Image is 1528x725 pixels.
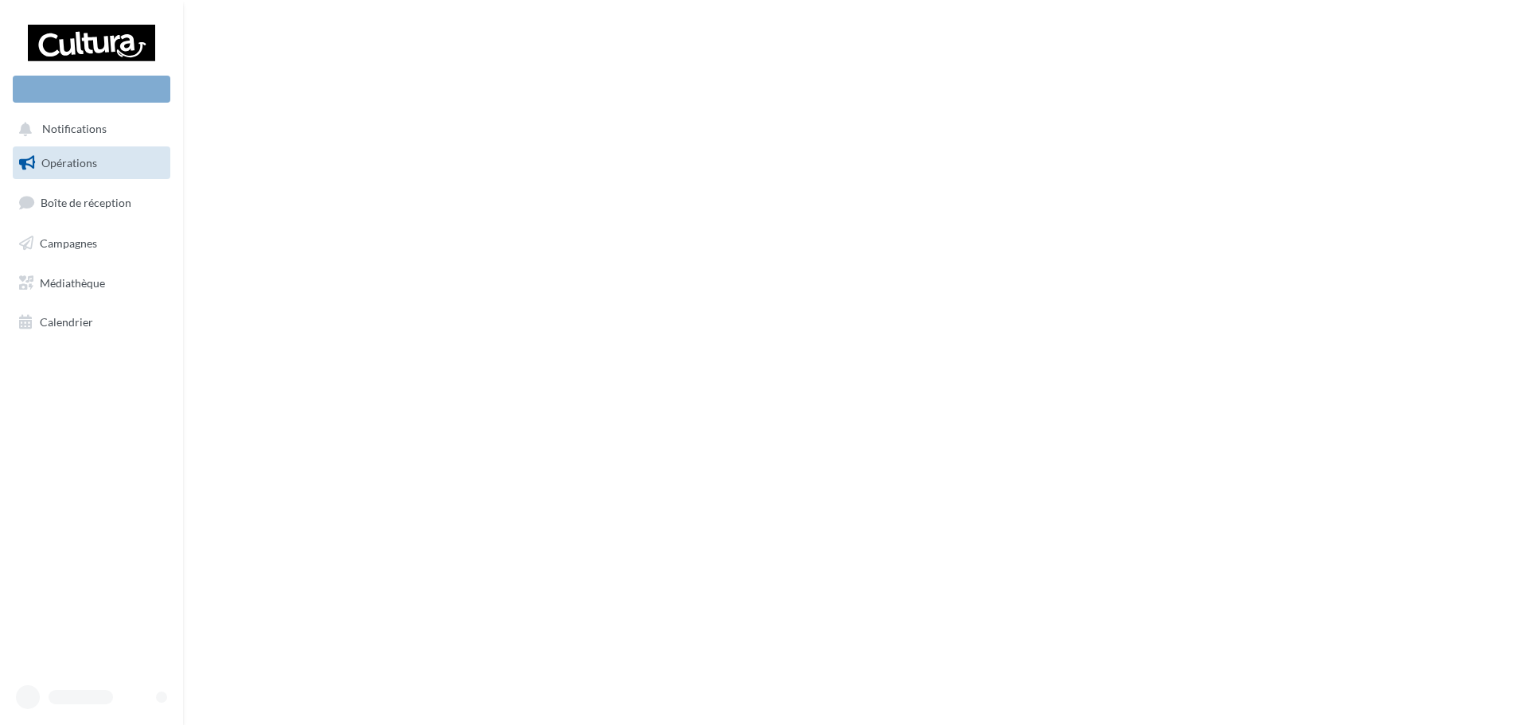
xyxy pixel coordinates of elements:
a: Calendrier [10,306,173,339]
span: Opérations [41,156,97,170]
span: Boîte de réception [41,196,131,209]
a: Campagnes [10,227,173,260]
span: Notifications [42,123,107,136]
span: Campagnes [40,236,97,250]
a: Opérations [10,146,173,180]
span: Médiathèque [40,275,105,289]
a: Boîte de réception [10,185,173,220]
a: Médiathèque [10,267,173,300]
div: Nouvelle campagne [13,76,170,103]
span: Calendrier [40,315,93,329]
